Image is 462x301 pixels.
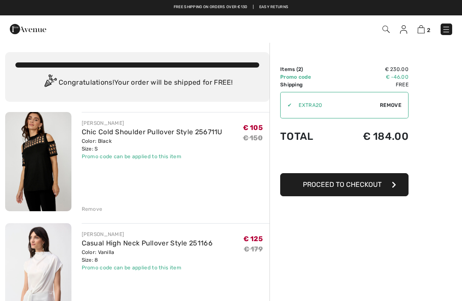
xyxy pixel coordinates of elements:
[243,124,263,132] span: € 105
[334,65,409,73] td: € 230.00
[259,4,289,10] a: Easy Returns
[82,153,222,160] div: Promo code can be applied to this item
[244,245,263,253] s: € 179
[427,27,430,33] span: 2
[280,151,409,170] iframe: PayPal
[82,137,222,153] div: Color: Black Size: S
[280,65,334,73] td: Items ( )
[418,24,430,34] a: 2
[334,73,409,81] td: € -46.00
[82,248,213,264] div: Color: Vanilla Size: 8
[334,122,409,151] td: € 184.00
[82,119,222,127] div: [PERSON_NAME]
[280,122,334,151] td: Total
[382,26,390,33] img: Search
[400,25,407,34] img: My Info
[292,92,380,118] input: Promo code
[442,25,450,34] img: Menu
[10,24,46,32] a: 1ère Avenue
[82,230,213,238] div: [PERSON_NAME]
[243,235,263,243] span: € 125
[298,66,301,72] span: 2
[253,4,254,10] span: |
[15,74,259,91] div: Congratulations! Your order will be shipped for FREE!
[280,81,334,89] td: Shipping
[280,73,334,81] td: Promo code
[281,101,292,109] div: ✔
[10,21,46,38] img: 1ère Avenue
[82,205,103,213] div: Remove
[303,180,382,189] span: Proceed to Checkout
[280,173,409,196] button: Proceed to Checkout
[418,25,425,33] img: Shopping Bag
[174,4,248,10] a: Free shipping on orders over €130
[82,264,213,271] div: Promo code can be applied to this item
[243,134,263,142] s: € 150
[82,239,213,247] a: Casual High Neck Pullover Style 251166
[41,74,59,91] img: Congratulation2.svg
[82,128,222,136] a: Chic Cold Shoulder Pullover Style 256711U
[334,81,409,89] td: Free
[5,112,71,211] img: Chic Cold Shoulder Pullover Style 256711U
[380,101,401,109] span: Remove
